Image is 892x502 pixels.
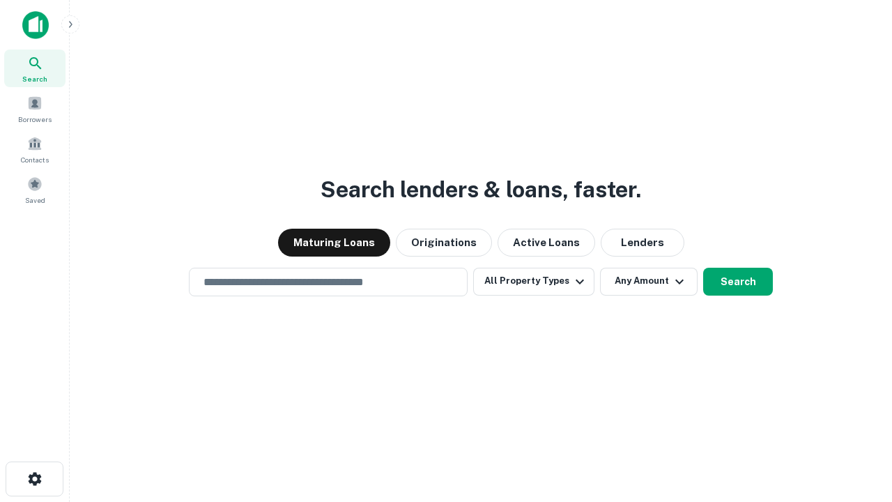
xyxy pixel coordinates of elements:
[21,154,49,165] span: Contacts
[822,390,892,457] iframe: Chat Widget
[278,229,390,257] button: Maturing Loans
[4,171,66,208] a: Saved
[498,229,595,257] button: Active Loans
[473,268,594,296] button: All Property Types
[703,268,773,296] button: Search
[4,50,66,87] a: Search
[18,114,52,125] span: Borrowers
[4,130,66,168] a: Contacts
[22,11,49,39] img: capitalize-icon.png
[321,173,641,206] h3: Search lenders & loans, faster.
[4,90,66,128] a: Borrowers
[22,73,47,84] span: Search
[25,195,45,206] span: Saved
[601,229,684,257] button: Lenders
[600,268,698,296] button: Any Amount
[396,229,492,257] button: Originations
